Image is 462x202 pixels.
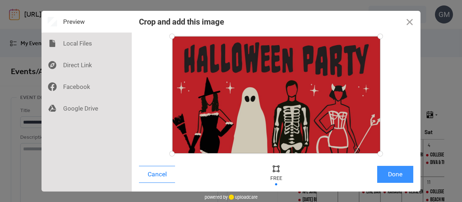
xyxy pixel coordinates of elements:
[42,33,132,54] div: Local Files
[42,76,132,98] div: Facebook
[228,194,258,200] a: uploadcare
[42,54,132,76] div: Direct Link
[399,11,420,33] button: Close
[42,98,132,119] div: Google Drive
[139,166,175,183] button: Cancel
[377,166,413,183] button: Done
[42,11,132,33] div: Preview
[139,17,224,26] div: Crop and add this image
